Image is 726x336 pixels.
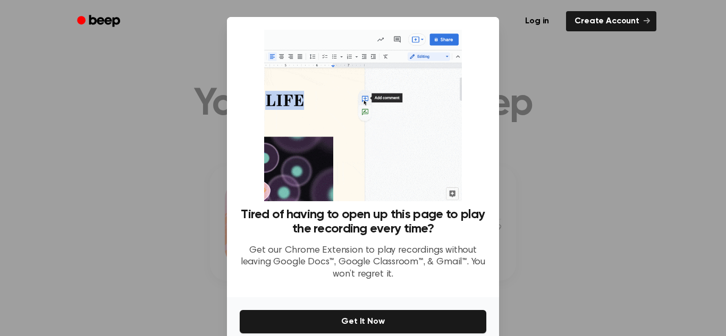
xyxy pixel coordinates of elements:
img: Beep extension in action [264,30,461,201]
p: Get our Chrome Extension to play recordings without leaving Google Docs™, Google Classroom™, & Gm... [240,245,486,281]
button: Get It Now [240,310,486,333]
h3: Tired of having to open up this page to play the recording every time? [240,208,486,236]
a: Beep [70,11,130,32]
a: Create Account [566,11,656,31]
a: Log in [514,9,560,33]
